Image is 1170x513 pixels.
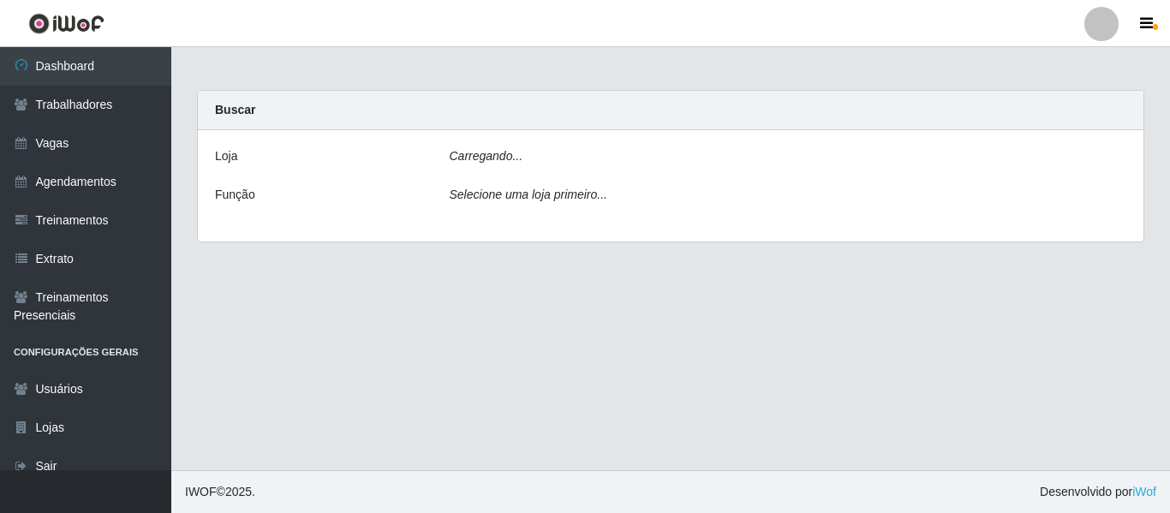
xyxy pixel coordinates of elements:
img: CoreUI Logo [28,13,104,34]
a: iWof [1132,485,1156,498]
i: Selecione uma loja primeiro... [450,188,607,201]
label: Loja [215,147,237,165]
span: © 2025 . [185,483,255,501]
span: IWOF [185,485,217,498]
strong: Buscar [215,103,255,116]
i: Carregando... [450,149,523,163]
label: Função [215,186,255,204]
span: Desenvolvido por [1040,483,1156,501]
